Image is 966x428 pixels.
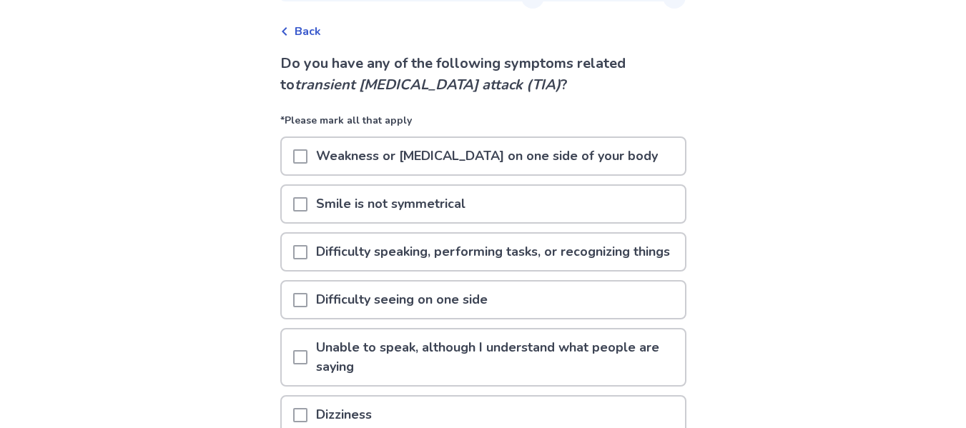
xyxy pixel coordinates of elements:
p: Smile is not symmetrical [307,186,474,222]
i: transient [MEDICAL_DATA] attack (TIA) [295,75,561,94]
p: Difficulty seeing on one side [307,282,496,318]
p: Weakness or [MEDICAL_DATA] on one side of your body [307,138,666,174]
p: *Please mark all that apply [280,113,686,136]
p: Do you have any of the following symptoms related to ? [280,53,686,96]
p: Unable to speak, although I understand what people are saying [307,329,685,385]
span: Back [295,23,321,40]
p: Difficulty speaking, performing tasks, or recognizing things [307,234,679,270]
